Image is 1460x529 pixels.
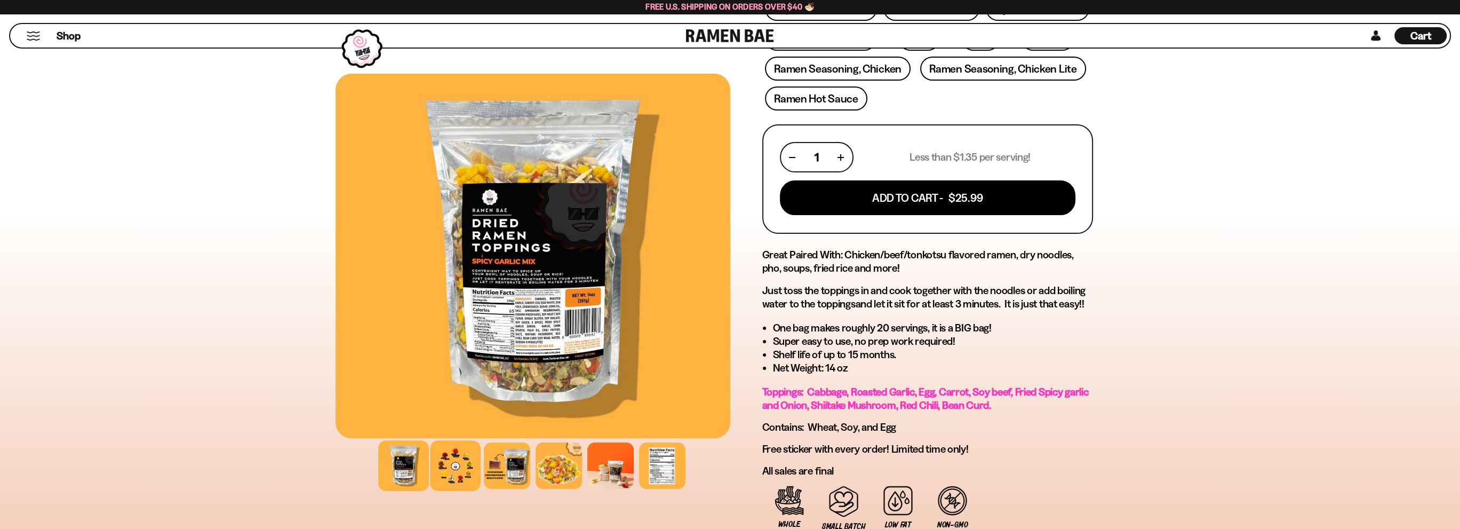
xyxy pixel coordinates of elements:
[762,421,896,433] span: Contains: Wheat, Soy, and Egg
[762,248,1093,275] h2: Great Paired With: Chicken/beef/tonkotsu flavored ramen, dry noodles, pho, soups, fried rice and ...
[773,335,1093,348] li: Super easy to use, no prep work required!
[1410,29,1431,42] span: Cart
[645,2,815,12] span: Free U.S. Shipping on Orders over $40 🍜
[765,86,867,110] a: Ramen Hot Sauce
[762,284,1093,311] p: Just and let it sit for at least 3 minutes. It is just that easy!!
[762,443,969,455] span: Free sticker with every order! Limited time only!
[920,57,1086,81] a: Ramen Seasoning, Chicken Lite
[26,31,41,41] button: Mobile Menu Trigger
[773,321,1093,335] li: One bag makes roughly 20 servings, it is a BIG bag!
[762,284,1086,310] span: toss the toppings in and cook together with the noodles or add boiling water to the toppings
[1394,24,1447,48] div: Cart
[765,57,911,81] a: Ramen Seasoning, Chicken
[909,151,1031,164] p: Less than $1.35 per serving!
[814,151,818,164] span: 1
[773,348,1093,361] li: Shelf life of up to 15 months.
[780,180,1075,215] button: Add To Cart - $25.99
[762,464,1093,478] p: All sales are final
[762,385,1089,412] span: Toppings: Cabbage, Roasted Garlic, Egg, Carrot, Soy beef, Fried Spicy garlic and Onion, Shiitake ...
[57,29,81,43] span: Shop
[773,361,1093,375] li: Net Weight: 14 oz
[57,27,81,44] a: Shop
